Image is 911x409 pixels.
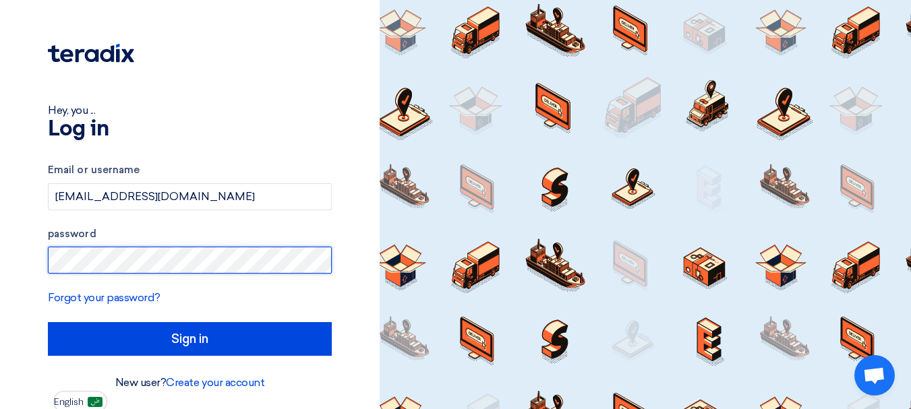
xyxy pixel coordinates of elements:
[48,183,332,210] input: Enter your business email or username
[88,397,102,407] img: ar-AR.png
[48,228,96,240] font: password
[48,322,332,356] input: Sign in
[48,119,109,140] font: Log in
[48,104,95,117] font: Hey, you ...
[48,291,160,304] a: Forgot your password?
[48,44,134,63] img: Teradix logo
[166,376,264,389] a: Create your account
[854,355,895,396] a: Open chat
[54,396,84,408] font: English
[48,164,140,176] font: Email or username
[115,376,167,389] font: New user?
